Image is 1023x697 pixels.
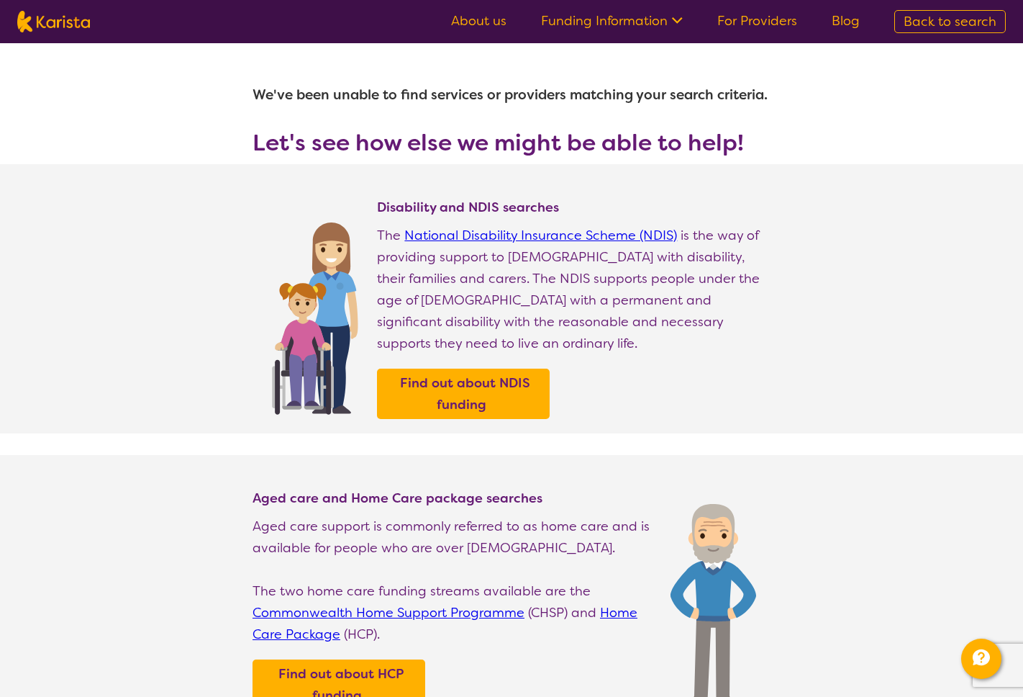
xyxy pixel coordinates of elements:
[541,12,683,30] a: Funding Information
[253,78,770,112] h1: We've been unable to find services or providers matching your search criteria.
[717,12,797,30] a: For Providers
[381,372,546,415] a: Find out about NDIS funding
[832,12,860,30] a: Blog
[17,11,90,32] img: Karista logo
[267,213,363,415] img: Find NDIS and Disability services and providers
[904,13,996,30] span: Back to search
[253,130,770,156] h3: Let's see how else we might be able to help!
[253,490,656,507] h4: Aged care and Home Care package searches
[253,580,656,645] p: The two home care funding streams available are the (CHSP) and (HCP).
[961,639,1001,679] button: Channel Menu
[451,12,506,30] a: About us
[253,516,656,559] p: Aged care support is commonly referred to as home care and is available for people who are over [...
[253,604,524,621] a: Commonwealth Home Support Programme
[377,225,770,354] p: The is the way of providing support to [DEMOGRAPHIC_DATA] with disability, their families and car...
[404,227,677,244] a: National Disability Insurance Scheme (NDIS)
[400,374,530,413] b: Find out about NDIS funding
[377,199,770,216] h4: Disability and NDIS searches
[894,10,1006,33] a: Back to search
